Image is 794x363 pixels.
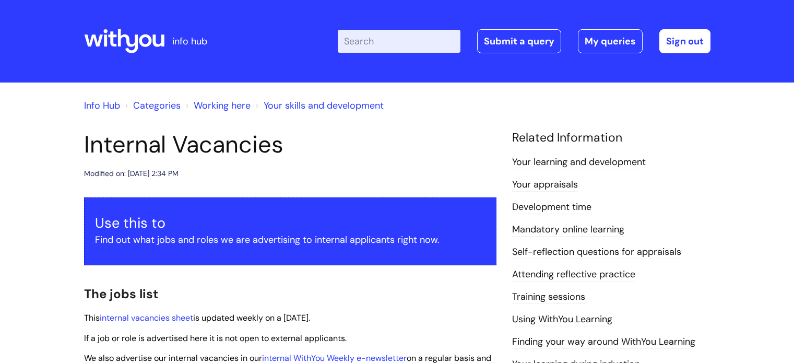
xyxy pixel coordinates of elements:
[338,30,460,53] input: Search
[578,29,643,53] a: My queries
[512,131,710,145] h4: Related Information
[172,33,207,50] p: info hub
[512,201,591,214] a: Development time
[84,333,347,344] span: If a job or role is advertised here it is not open to external applicants.
[512,223,624,237] a: Mandatory online learning
[84,312,310,323] span: This is updated weekly on a [DATE].
[512,268,635,282] a: Attending reflective practice
[477,29,561,53] a: Submit a query
[512,335,695,349] a: Finding your way around WithYou Learning
[512,290,585,304] a: Training sessions
[84,167,179,180] div: Modified on: [DATE] 2:34 PM
[84,131,496,159] h1: Internal Vacancies
[95,215,485,231] h3: Use this to
[95,231,485,248] p: Find out what jobs and roles we are advertising to internal applicants right now.
[123,97,181,114] li: Solution home
[253,97,384,114] li: Your skills and development
[512,313,612,326] a: Using WithYou Learning
[512,156,646,169] a: Your learning and development
[512,245,681,259] a: Self-reflection questions for appraisals
[183,97,251,114] li: Working here
[194,99,251,112] a: Working here
[84,286,158,302] span: The jobs list
[264,99,384,112] a: Your skills and development
[512,178,578,192] a: Your appraisals
[84,99,120,112] a: Info Hub
[133,99,181,112] a: Categories
[100,312,193,323] a: internal vacancies sheet
[659,29,710,53] a: Sign out
[338,29,710,53] div: | -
